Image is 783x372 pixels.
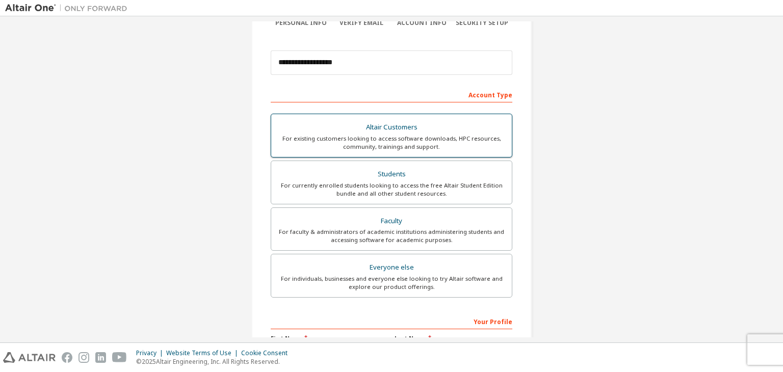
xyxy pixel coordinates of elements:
[271,313,512,329] div: Your Profile
[277,214,506,228] div: Faculty
[277,275,506,291] div: For individuals, businesses and everyone else looking to try Altair software and explore our prod...
[5,3,133,13] img: Altair One
[136,349,166,357] div: Privacy
[277,260,506,275] div: Everyone else
[277,135,506,151] div: For existing customers looking to access software downloads, HPC resources, community, trainings ...
[277,120,506,135] div: Altair Customers
[241,349,294,357] div: Cookie Consent
[452,19,513,27] div: Security Setup
[277,228,506,244] div: For faculty & administrators of academic institutions administering students and accessing softwa...
[79,352,89,363] img: instagram.svg
[95,352,106,363] img: linkedin.svg
[3,352,56,363] img: altair_logo.svg
[277,181,506,198] div: For currently enrolled students looking to access the free Altair Student Edition bundle and all ...
[277,167,506,181] div: Students
[391,19,452,27] div: Account Info
[395,334,512,342] label: Last Name
[112,352,127,363] img: youtube.svg
[271,334,388,342] label: First Name
[136,357,294,366] p: © 2025 Altair Engineering, Inc. All Rights Reserved.
[166,349,241,357] div: Website Terms of Use
[62,352,72,363] img: facebook.svg
[271,86,512,102] div: Account Type
[331,19,392,27] div: Verify Email
[271,19,331,27] div: Personal Info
